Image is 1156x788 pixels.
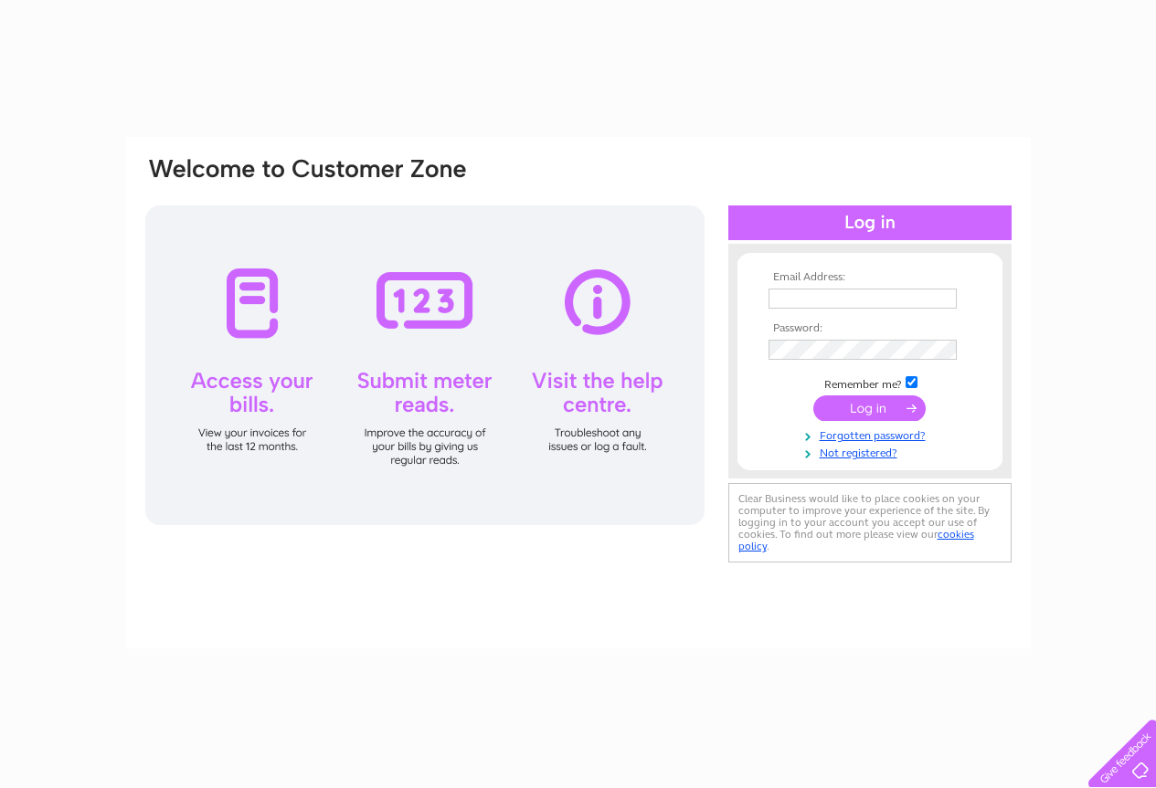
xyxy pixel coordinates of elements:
[764,322,976,335] th: Password:
[813,395,926,421] input: Submit
[764,373,976,392] td: Remember me?
[769,426,976,443] a: Forgotten password?
[764,271,976,284] th: Email Address:
[738,528,974,552] a: cookies policy
[769,443,976,460] a: Not registered?
[728,483,1012,562] div: Clear Business would like to place cookies on your computer to improve your experience of the sit...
